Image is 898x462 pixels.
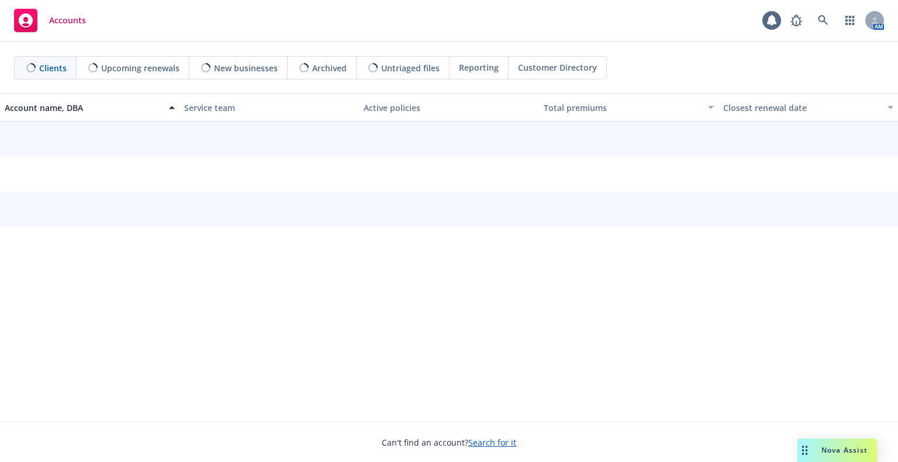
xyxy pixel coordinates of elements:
[381,62,440,74] span: Untriaged files
[797,439,812,462] div: Drag to move
[359,93,538,121] button: Active policies
[184,102,354,114] div: Service team
[364,102,534,114] div: Active policies
[539,93,719,121] button: Total premiums
[9,4,91,37] a: Accounts
[101,62,179,74] span: Upcoming renewals
[838,9,862,32] a: Switch app
[797,439,877,462] button: Nova Assist
[719,93,898,121] button: Closest renewal date
[179,93,359,121] button: Service team
[544,102,701,114] div: Total premiums
[723,102,880,114] div: Closest renewal date
[214,62,278,74] span: New businesses
[312,62,347,74] span: Archived
[49,16,86,25] span: Accounts
[821,445,868,455] span: Nova Assist
[39,62,67,74] span: Clients
[459,61,499,74] span: Reporting
[382,436,516,449] span: Can't find an account?
[5,102,162,114] div: Account name, DBA
[785,9,808,32] a: Report a Bug
[468,437,516,448] a: Search for it
[518,61,597,74] span: Customer Directory
[811,9,835,32] a: Search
